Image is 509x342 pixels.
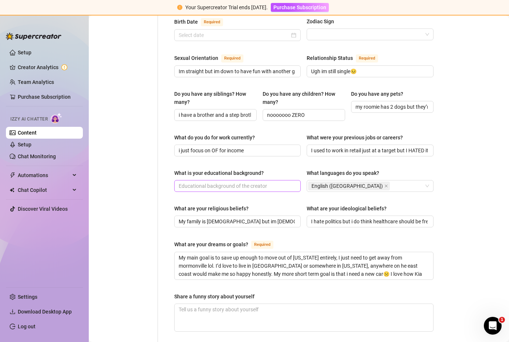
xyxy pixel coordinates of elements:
[174,169,264,177] div: What is your educational background?
[174,292,260,301] label: Share a funny story about yourself
[351,90,408,98] label: Do you have any pets?
[51,113,62,123] img: AI Chatter
[351,90,403,98] div: Do you have any pets?
[10,309,16,315] span: download
[311,182,383,190] span: English ([GEOGRAPHIC_DATA])
[174,90,252,106] div: Do you have any siblings? How many?
[271,3,329,12] button: Purchase Subscription
[10,187,14,193] img: Chat Copilot
[175,304,433,331] textarea: Share a funny story about yourself
[18,153,56,159] a: Chat Monitoring
[391,182,393,190] input: What languages do you speak?
[179,31,290,39] input: Birth Date
[307,204,387,213] div: What are your ideological beliefs?
[18,142,31,148] a: Setup
[174,240,248,248] div: What are your dreams or goals?
[18,50,31,55] a: Setup
[185,4,268,10] span: Your Supercreator Trial ends [DATE].
[307,133,408,142] label: What were your previous jobs or careers?
[307,133,403,142] div: What were your previous jobs or careers?
[10,172,16,178] span: thunderbolt
[177,5,182,10] span: exclamation-circle
[307,169,384,177] label: What languages do you speak?
[308,182,390,190] span: English (US)
[384,184,388,188] span: close
[251,241,273,249] span: Required
[174,90,257,106] label: Do you have any siblings? How many?
[6,33,61,40] img: logo-BBDzfeDw.svg
[179,146,295,155] input: What do you do for work currently?
[18,130,37,136] a: Content
[174,204,249,213] div: What are your religious beliefs?
[179,111,251,119] input: Do you have any siblings? How many?
[18,184,70,196] span: Chat Copilot
[307,54,353,62] div: Relationship Status
[307,17,334,26] div: Zodiac Sign
[484,317,502,335] iframe: Intercom live chat
[10,116,48,123] span: Izzy AI Chatter
[174,292,254,301] div: Share a funny story about yourself
[179,67,295,75] input: Sexual Orientation
[267,111,339,119] input: Do you have any children? How many?
[179,217,295,226] input: What are your religious beliefs?
[263,90,345,106] label: Do you have any children? How many?
[18,79,54,85] a: Team Analytics
[18,169,70,181] span: Automations
[174,169,269,177] label: What is your educational background?
[356,54,378,62] span: Required
[307,169,379,177] div: What languages do you speak?
[271,4,329,10] a: Purchase Subscription
[307,54,386,62] label: Relationship Status
[311,146,427,155] input: What were your previous jobs or careers?
[311,67,427,75] input: Relationship Status
[174,54,252,62] label: Sexual Orientation
[175,252,433,280] textarea: What are your dreams or goals?
[174,204,254,213] label: What are your religious beliefs?
[18,61,77,73] a: Creator Analytics exclamation-circle
[174,18,198,26] div: Birth Date
[201,18,223,26] span: Required
[18,94,71,100] a: Purchase Subscription
[174,54,218,62] div: Sexual Orientation
[273,4,326,10] span: Purchase Subscription
[174,133,260,142] label: What do you do for work currently?
[18,294,37,300] a: Settings
[263,90,340,106] div: Do you have any children? How many?
[355,103,428,111] input: Do you have any pets?
[174,240,282,249] label: What are your dreams or goals?
[18,309,72,315] span: Download Desktop App
[307,204,392,213] label: What are your ideological beliefs?
[311,217,427,226] input: What are your ideological beliefs?
[18,324,36,329] a: Log out
[174,133,255,142] div: What do you do for work currently?
[499,317,505,323] span: 1
[221,54,243,62] span: Required
[179,182,295,190] input: What is your educational background?
[174,17,231,26] label: Birth Date
[307,17,339,26] label: Zodiac Sign
[18,206,68,212] a: Discover Viral Videos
